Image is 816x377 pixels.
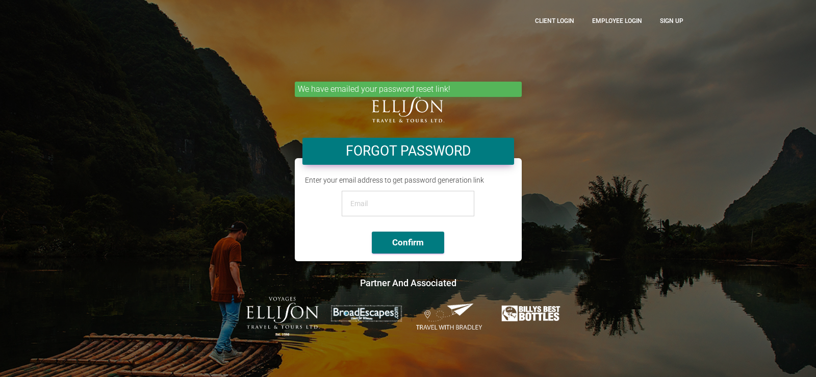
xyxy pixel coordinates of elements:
[342,191,474,216] input: Email
[527,8,582,34] a: CLient Login
[652,8,691,34] a: Sign up
[310,142,506,161] h4: Forgot Password
[305,175,512,185] p: Enter your email address to get password generation link
[413,303,487,331] img: Travel-With-Bradley.png
[246,297,320,336] img: ET-Voyages-text-colour-Logo-with-est.png
[496,303,570,324] img: Billys-Best-Bottles.png
[372,97,444,122] img: logo.png
[295,82,522,97] div: We have emailed your password reset link!
[329,305,403,322] img: broadescapes.png
[584,8,650,34] a: Employee Login
[372,232,444,254] button: Confirm
[125,277,691,289] h4: Partner and Associated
